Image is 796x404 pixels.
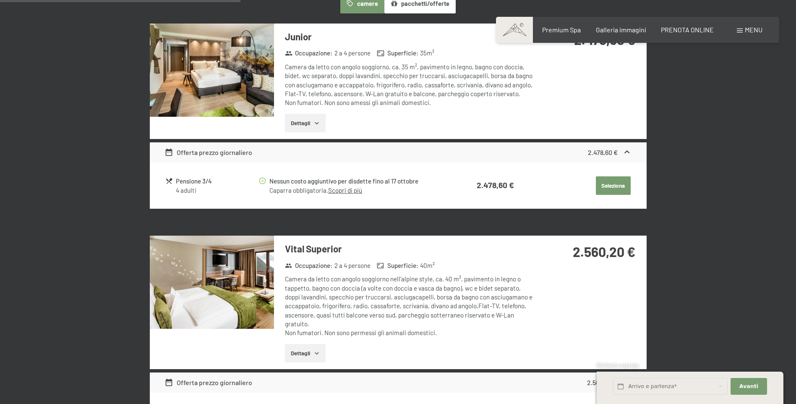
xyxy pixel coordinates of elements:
[574,31,635,47] strong: 2.478,60 €
[573,244,635,260] strong: 2.560,20 €
[377,49,418,58] strong: Superficie :
[285,242,535,255] h3: Vital Superior
[597,362,639,369] span: Richiesta express
[477,180,514,190] strong: 2.478,60 €
[542,26,581,34] a: Premium Spa
[334,49,371,58] span: 2 a 4 persone
[377,261,418,270] strong: Superficie :
[596,26,646,34] a: Galleria immagini
[745,26,762,34] span: Menu
[285,114,326,132] button: Dettagli
[269,176,444,186] div: Nessun costo aggiuntivo per disdette fino al 17 ottobre
[164,378,252,388] div: Offerta prezzo giornaliero
[176,176,258,186] div: Pensione 3/4
[285,30,535,43] h3: Junior
[731,378,767,395] button: Avanti
[588,148,618,156] strong: 2.478,60 €
[269,186,444,195] div: Caparra obbligatoria.
[285,344,326,362] button: Dettagli
[328,186,362,194] a: Scopri di più
[150,24,274,117] img: mss_renderimg.php
[150,373,647,393] div: Offerta prezzo giornaliero2.560,20 €
[739,383,758,390] span: Avanti
[420,49,434,58] span: 35 m²
[334,261,371,270] span: 2 a 4 persone
[164,147,252,157] div: Offerta prezzo giornaliero
[285,49,333,58] strong: Occupazione :
[150,142,647,163] div: Offerta prezzo giornaliero2.478,60 €
[285,63,535,107] div: Camera da letto con angolo soggiorno, ca. 35 m², pavimento in legno, bagno con doccia, bidet, wc ...
[176,186,258,195] div: 4 adulti
[150,236,274,329] img: mss_renderimg.php
[285,275,535,337] div: Camera da letto con angolo soggiorno nell’alpine style, ca. 40 m², pavimento in legno o tappetto,...
[596,176,631,195] button: Seleziona
[587,378,618,386] strong: 2.560,20 €
[661,26,714,34] a: PRENOTA ONLINE
[285,261,333,270] strong: Occupazione :
[420,261,435,270] span: 40 m²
